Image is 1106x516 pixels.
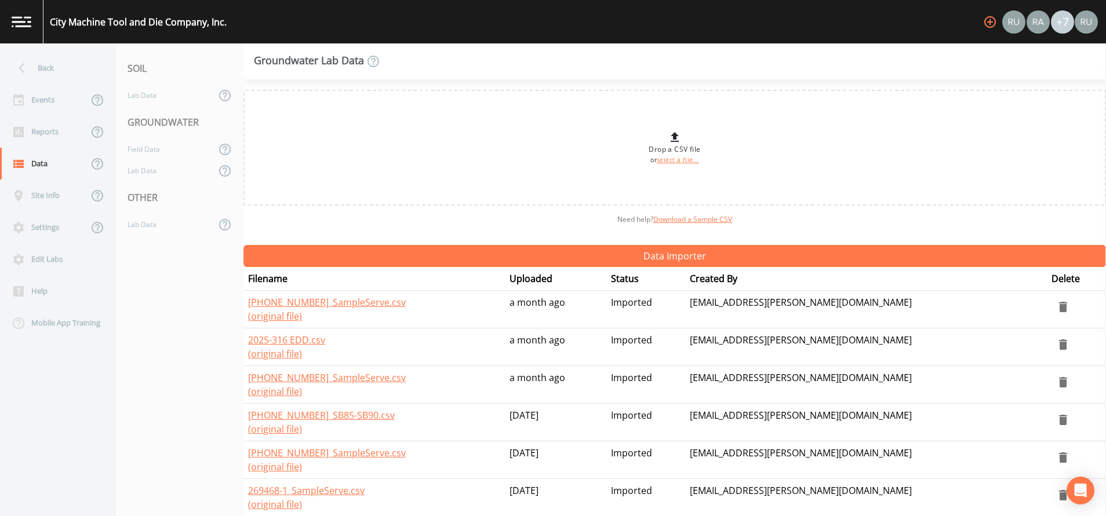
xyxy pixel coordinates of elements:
[1051,10,1074,34] div: +7
[505,403,606,441] td: [DATE]
[505,328,606,365] td: a month ago
[685,328,1047,365] td: [EMAIL_ADDRESS][PERSON_NAME][DOMAIN_NAME]
[248,385,302,398] a: (original file)
[248,484,365,497] a: 269468-1_SampleServe.csv
[1027,10,1050,34] img: 7493944169e4cb9b715a099ebe515ac2
[50,15,227,29] div: City Machine Tool and Die Company, Inc.
[505,365,606,403] td: a month ago
[1052,371,1075,394] button: delete
[116,106,243,138] div: GROUNDWATER
[505,478,606,516] td: [DATE]
[248,460,302,473] a: (original file)
[650,156,699,164] small: or
[248,447,406,459] a: [PHONE_NUMBER]_SampleServe.csv
[254,54,380,68] div: Groundwater Lab Data
[1052,295,1075,319] button: delete
[1075,10,1098,34] img: a5c06d64ce99e847b6841ccd0307af82
[116,138,216,160] a: Field Data
[1002,10,1026,34] div: Russell Schindler
[657,156,699,164] a: select a file...
[1067,477,1094,504] div: Open Intercom Messenger
[248,498,302,511] a: (original file)
[1026,10,1050,34] div: Radlie J Storer
[1052,446,1075,469] button: delete
[12,16,31,27] img: logo
[685,365,1047,403] td: [EMAIL_ADDRESS][PERSON_NAME][DOMAIN_NAME]
[1002,10,1025,34] img: a5c06d64ce99e847b6841ccd0307af82
[116,214,216,235] a: Lab Data
[606,290,685,328] td: Imported
[248,310,302,323] a: (original file)
[248,423,302,436] a: (original file)
[1052,333,1075,356] button: delete
[685,478,1047,516] td: [EMAIL_ADDRESS][PERSON_NAME][DOMAIN_NAME]
[685,403,1047,441] td: [EMAIL_ADDRESS][PERSON_NAME][DOMAIN_NAME]
[505,441,606,478] td: [DATE]
[606,328,685,365] td: Imported
[685,290,1047,328] td: [EMAIL_ADDRESS][PERSON_NAME][DOMAIN_NAME]
[248,296,406,309] a: [PHONE_NUMBER]_SampleServe.csv
[685,267,1047,291] th: Created By
[649,130,700,165] div: Drop a CSV file
[1047,267,1106,291] th: Delete
[116,85,216,106] a: Lab Data
[1052,484,1075,507] button: delete
[617,214,732,224] span: Need help?
[248,347,302,360] a: (original file)
[116,52,243,85] div: SOIL
[116,181,243,214] div: OTHER
[606,478,685,516] td: Imported
[248,334,325,346] a: 2025-316 EDD.csv
[606,441,685,478] td: Imported
[243,267,505,291] th: Filename
[243,245,1106,267] button: Data Importer
[1052,408,1075,431] button: delete
[685,441,1047,478] td: [EMAIL_ADDRESS][PERSON_NAME][DOMAIN_NAME]
[248,409,395,422] a: [PHONE_NUMBER]_SB85-SB90.csv
[606,267,685,291] th: Status
[505,267,606,291] th: Uploaded
[606,403,685,441] td: Imported
[606,365,685,403] td: Imported
[248,371,406,384] a: [PHONE_NUMBER]_SampleServe.csv
[505,290,606,328] td: a month ago
[653,214,732,224] a: Download a Sample CSV
[116,160,216,181] a: Lab Data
